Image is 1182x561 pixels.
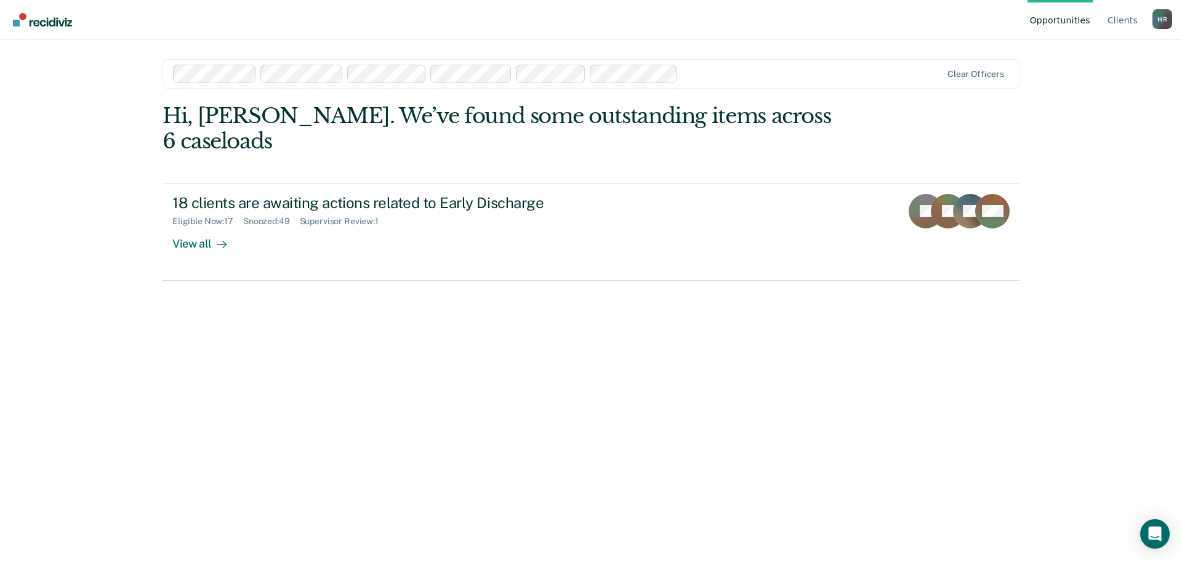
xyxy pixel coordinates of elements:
div: Supervisor Review : 1 [300,216,388,227]
div: Open Intercom Messenger [1140,519,1170,549]
div: H R [1152,9,1172,29]
img: Recidiviz [13,13,72,26]
button: Profile dropdown button [1152,9,1172,29]
div: Eligible Now : 17 [172,216,243,227]
div: Snoozed : 49 [243,216,300,227]
a: 18 clients are awaiting actions related to Early DischargeEligible Now:17Snoozed:49Supervisor Rev... [163,184,1019,281]
div: Clear officers [947,69,1004,79]
div: Hi, [PERSON_NAME]. We’ve found some outstanding items across 6 caseloads [163,103,848,154]
div: View all [172,227,241,251]
div: 18 clients are awaiting actions related to Early Discharge [172,194,605,212]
